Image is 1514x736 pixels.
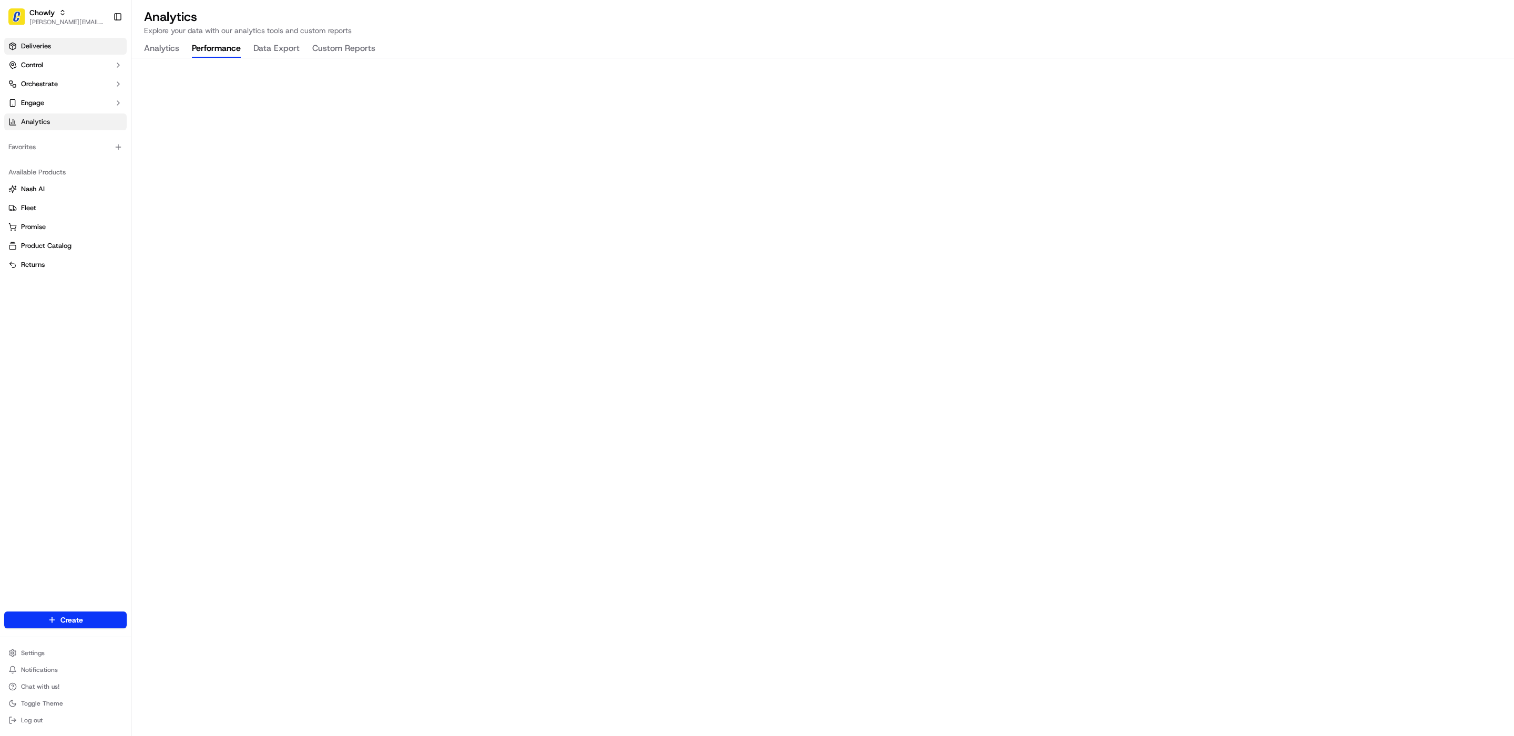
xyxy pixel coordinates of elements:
[4,76,127,92] button: Orchestrate
[312,40,375,58] button: Custom Reports
[21,260,45,269] span: Returns
[29,7,55,18] button: Chowly
[4,696,127,711] button: Toggle Theme
[4,713,127,728] button: Log out
[4,181,127,198] button: Nash AI
[85,149,173,168] a: 💻API Documentation
[99,153,169,163] span: API Documentation
[253,40,300,58] button: Data Export
[21,60,43,70] span: Control
[21,699,63,708] span: Toggle Theme
[4,256,127,273] button: Returns
[4,662,127,677] button: Notifications
[144,8,1501,25] h2: Analytics
[4,646,127,660] button: Settings
[21,222,46,232] span: Promise
[4,219,127,235] button: Promise
[192,40,241,58] button: Performance
[4,57,127,74] button: Control
[4,4,109,29] button: ChowlyChowly[PERSON_NAME][EMAIL_ADDRESS][DOMAIN_NAME]
[4,113,127,130] a: Analytics
[4,38,127,55] a: Deliveries
[4,237,127,254] button: Product Catalog
[8,260,122,269] a: Returns
[21,153,80,163] span: Knowledge Base
[4,200,127,216] button: Fleet
[89,154,97,162] div: 💻
[60,615,83,625] span: Create
[144,40,179,58] button: Analytics
[4,164,127,181] div: Available Products
[11,154,19,162] div: 📗
[8,8,25,25] img: Chowly
[144,25,1501,36] p: Explore your data with our analytics tools and custom reports
[4,95,127,111] button: Engage
[105,179,127,186] span: Pylon
[21,184,45,194] span: Nash AI
[8,241,122,251] a: Product Catalog
[21,649,45,657] span: Settings
[4,679,127,694] button: Chat with us!
[179,104,191,117] button: Start new chat
[8,203,122,213] a: Fleet
[4,139,127,156] div: Favorites
[21,203,36,213] span: Fleet
[21,241,71,251] span: Product Catalog
[8,222,122,232] a: Promise
[21,666,58,674] span: Notifications
[21,98,44,108] span: Engage
[21,42,51,51] span: Deliveries
[74,178,127,186] a: Powered byPylon
[8,184,122,194] a: Nash AI
[21,682,59,691] span: Chat with us!
[6,149,85,168] a: 📗Knowledge Base
[21,716,43,724] span: Log out
[4,611,127,628] button: Create
[21,79,58,89] span: Orchestrate
[29,18,105,26] button: [PERSON_NAME][EMAIL_ADDRESS][DOMAIN_NAME]
[131,58,1514,736] iframe: Performance
[21,117,50,127] span: Analytics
